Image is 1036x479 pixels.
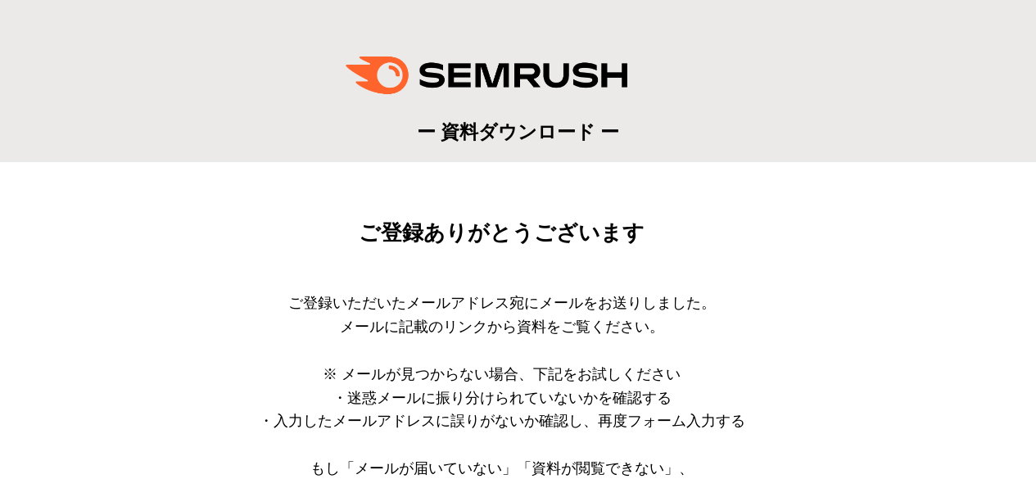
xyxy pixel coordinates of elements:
[340,316,664,336] span: メールに記載のリンクから資料をご覧ください。
[359,220,645,245] span: ご登録ありがとうございます
[323,364,681,383] span: ※ メールが見つからない場合、下記をお試しください
[417,118,619,144] span: ー 資料ダウンロード ー
[259,410,745,430] span: ・入力したメールアドレスに誤りがないか確認し、再度フォーム入力する
[288,292,716,312] span: ご登録いただいたメールアドレス宛にメールをお送りしました。
[310,458,694,477] span: もし「メールが届いていない」「資料が閲覧できない」、
[333,387,672,407] span: ・迷惑メールに振り分けられていないかを確認する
